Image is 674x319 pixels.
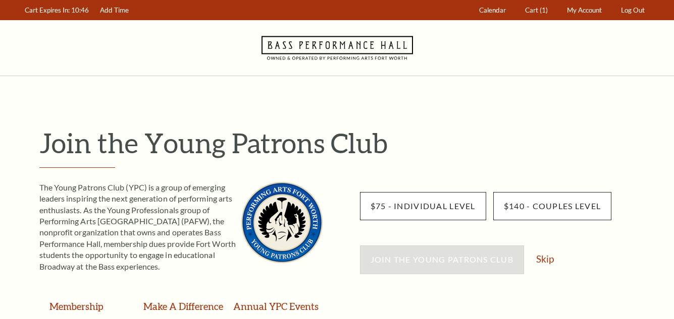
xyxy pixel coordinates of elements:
span: 10:46 [71,6,89,14]
span: Cart [525,6,538,14]
span: Join the Young Patrons Club [371,254,514,264]
h3: Make A Difference [143,298,224,314]
h1: Join the Young Patrons Club [39,126,650,159]
a: Calendar [474,1,510,20]
a: Log Out [616,1,649,20]
a: Cart (1) [520,1,552,20]
a: My Account [562,1,606,20]
p: The Young Patrons Club (YPC) is a group of emerging leaders inspiring the next generation of perf... [39,182,323,272]
a: Add Time [95,1,133,20]
input: $140 - Couples Level [493,192,612,220]
input: $75 - Individual Level [360,192,486,220]
span: My Account [567,6,602,14]
span: Calendar [479,6,506,14]
button: Join the Young Patrons Club [360,245,525,274]
span: Cart Expires In: [25,6,70,14]
span: (1) [540,6,548,14]
a: Skip [536,254,554,264]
